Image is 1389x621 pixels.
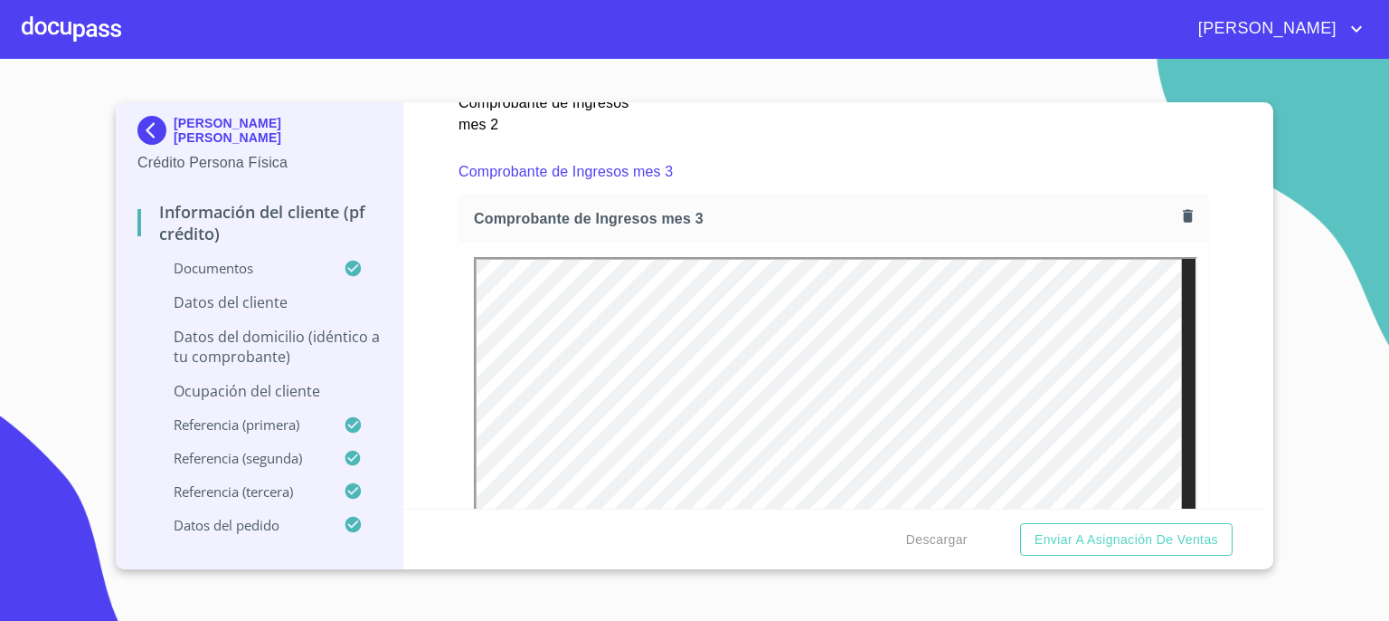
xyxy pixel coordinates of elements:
[137,259,344,277] p: Documentos
[137,381,381,401] p: Ocupación del Cliente
[137,201,381,244] p: Información del cliente (PF crédito)
[137,416,344,434] p: Referencia (primera)
[137,449,344,467] p: Referencia (segunda)
[474,209,1176,228] span: Comprobante de Ingresos mes 3
[174,116,381,145] p: [PERSON_NAME] [PERSON_NAME]
[137,152,381,174] p: Crédito Persona Física
[1185,14,1367,43] button: account of current user
[137,482,344,501] p: Referencia (tercera)
[906,529,968,551] span: Descargar
[458,161,673,183] p: Comprobante de Ingresos mes 3
[137,516,344,534] p: Datos del pedido
[1185,14,1346,43] span: [PERSON_NAME]
[458,85,629,136] p: Comprobante de Ingresos mes 2
[137,292,381,312] p: Datos del cliente
[1035,529,1218,551] span: Enviar a Asignación de Ventas
[1020,523,1233,557] button: Enviar a Asignación de Ventas
[899,523,975,557] button: Descargar
[137,116,174,145] img: Docupass spot blue
[137,327,381,367] p: Datos del domicilio (idéntico a tu comprobante)
[137,116,381,152] div: [PERSON_NAME] [PERSON_NAME]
